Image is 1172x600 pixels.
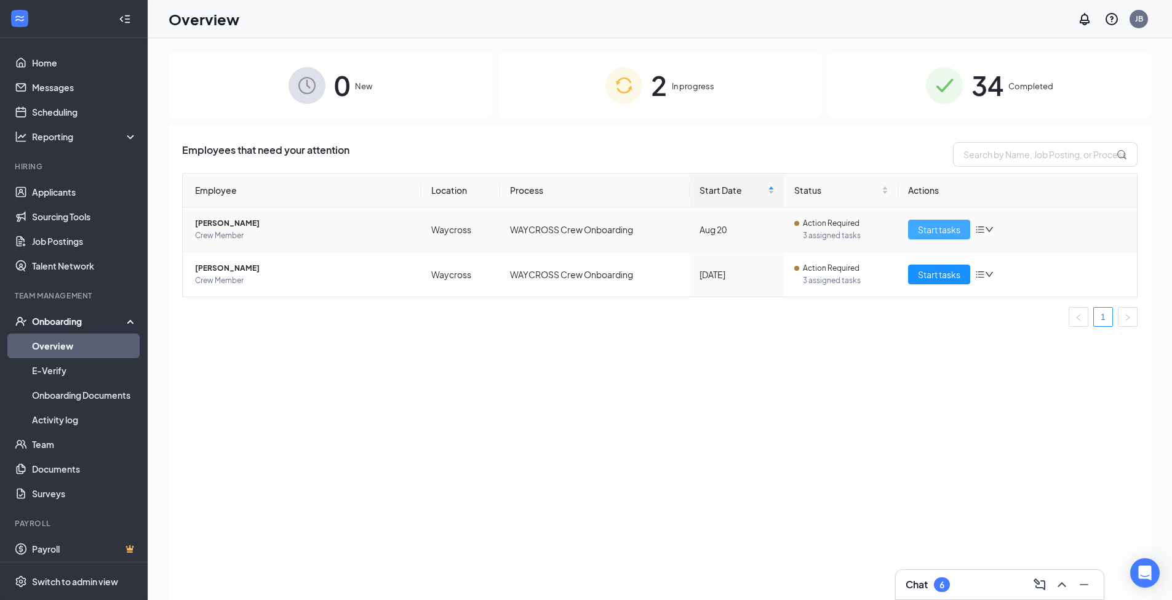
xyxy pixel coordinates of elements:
h3: Chat [906,578,928,591]
div: Open Intercom Messenger [1130,558,1160,588]
td: WAYCROSS Crew Onboarding [500,207,690,252]
svg: QuestionInfo [1104,12,1119,26]
td: Waycross [421,207,501,252]
th: Employee [183,174,421,207]
li: Next Page [1118,307,1138,327]
td: WAYCROSS Crew Onboarding [500,252,690,297]
a: Home [32,50,137,75]
a: Overview [32,334,137,358]
div: Payroll [15,518,135,529]
div: 6 [939,580,944,590]
li: Previous Page [1069,307,1088,327]
svg: Collapse [119,13,131,25]
a: Activity log [32,407,137,432]
span: down [985,270,994,279]
span: [PERSON_NAME] [195,262,412,274]
span: 34 [971,64,1003,106]
span: 0 [334,64,350,106]
span: [PERSON_NAME] [195,217,412,230]
div: Reporting [32,130,138,143]
span: Start tasks [918,223,960,236]
span: bars [975,225,985,234]
span: Action Required [803,217,859,230]
a: Onboarding Documents [32,383,137,407]
button: right [1118,307,1138,327]
a: Talent Network [32,254,137,278]
button: ComposeMessage [1030,575,1050,594]
a: Team [32,432,137,457]
div: Aug 20 [700,223,775,236]
th: Actions [898,174,1137,207]
li: 1 [1093,307,1113,327]
svg: Minimize [1077,577,1091,592]
button: Minimize [1074,575,1094,594]
span: Completed [1008,80,1053,92]
div: Switch to admin view [32,575,118,588]
button: left [1069,307,1088,327]
span: Start Date [700,183,765,197]
input: Search by Name, Job Posting, or Process [953,142,1138,167]
div: JB [1135,14,1143,24]
a: Scheduling [32,100,137,124]
th: Status [784,174,899,207]
h1: Overview [169,9,239,30]
svg: ChevronUp [1054,577,1069,592]
a: Sourcing Tools [32,204,137,229]
svg: ComposeMessage [1032,577,1047,592]
div: Hiring [15,161,135,172]
svg: Settings [15,575,27,588]
svg: Analysis [15,130,27,143]
a: PayrollCrown [32,537,137,561]
button: Start tasks [908,220,970,239]
span: Status [794,183,880,197]
span: right [1124,314,1131,321]
span: bars [975,270,985,279]
span: Start tasks [918,268,960,281]
a: Surveys [32,481,137,506]
th: Location [421,174,501,207]
th: Process [500,174,690,207]
span: 3 assigned tasks [803,274,889,287]
span: New [355,80,372,92]
a: Documents [32,457,137,481]
span: down [985,225,994,234]
a: Messages [32,75,137,100]
a: E-Verify [32,358,137,383]
span: 3 assigned tasks [803,230,889,242]
button: Start tasks [908,265,970,284]
button: ChevronUp [1052,575,1072,594]
span: Employees that need your attention [182,142,349,167]
a: Applicants [32,180,137,204]
svg: UserCheck [15,315,27,327]
a: 1 [1094,308,1112,326]
span: 2 [651,64,667,106]
span: In progress [672,80,714,92]
span: left [1075,314,1082,321]
svg: WorkstreamLogo [14,12,26,25]
svg: Notifications [1077,12,1092,26]
span: Action Required [803,262,859,274]
td: Waycross [421,252,501,297]
div: Onboarding [32,315,127,327]
span: Crew Member [195,230,412,242]
div: Team Management [15,290,135,301]
div: [DATE] [700,268,775,281]
a: Job Postings [32,229,137,254]
span: Crew Member [195,274,412,287]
